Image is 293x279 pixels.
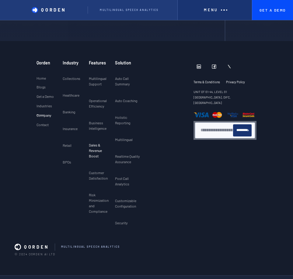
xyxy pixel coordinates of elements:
p: Multilingual [115,137,133,142]
p: Post Call Analytics [115,176,141,187]
a: Retail [63,137,72,154]
p: Industries [37,104,52,108]
p: Healthcare [63,92,79,98]
p: Insurance [63,126,78,131]
p: Holistic Reporting [115,115,141,126]
p: Privacy Policy [226,80,245,84]
a: Terms & Conditions [194,76,226,89]
a: Banking [63,104,75,120]
p: Get A Demo [257,8,288,12]
p: Customer Satisfaction [89,170,110,181]
p: Retail [63,143,72,148]
p: Multilingual Support [89,76,110,87]
a: Contact [37,117,49,128]
a: Get a Demo [37,89,54,100]
h3: Features [89,60,106,65]
p: Contact [37,122,49,127]
p: Banking [63,109,75,115]
a: Post Call Analytics [115,170,141,192]
p: Customizable Configuration [115,198,141,209]
a: Company [37,108,44,115]
p: Realtime Quality Assurance [115,153,141,164]
a: QORDENmULTILINGUAL sPEECH aNALYTICS [15,243,271,251]
a: Auto Call Summary [115,70,141,92]
p: QORDEN [24,244,49,250]
a: Collections [63,70,80,87]
strong: UNIT OT 01-44, LEVEL 01 [GEOGRAPHIC_DATA], DIFC, [GEOGRAPHIC_DATA] [194,90,231,105]
a: BPOs [63,154,71,170]
h3: Solution [115,60,131,65]
p: Auto Coaching [115,98,137,103]
a: Privacy Policy [226,76,245,89]
div: Menu [204,8,218,12]
p: Auto Call Summary [115,76,141,87]
a: Business Intelligence [89,115,110,137]
a: Security [115,215,128,231]
p: Risk Minimization and Compliance [89,192,110,214]
p: Multilingual Speech analytics [100,9,159,12]
p: Get a Demo [37,94,54,98]
a: Risk Minimization and Compliance [89,187,110,220]
p: Operational Efficiency [89,98,110,109]
p: © 2024 Qorden AI LTD [15,253,278,256]
p: Company [37,113,44,117]
a: Insurance [63,120,78,137]
p: Security [115,220,128,226]
p: Blogs [37,85,46,89]
p: Business Intelligence [89,120,110,131]
h3: Industry [63,60,78,65]
a: Auto Coaching [115,92,137,109]
a: Customer Satisfaction [89,164,110,187]
p: Home [37,75,46,81]
a: Industries [37,98,52,109]
p: Sales & Revenue Boost [89,142,110,159]
a: Realtime Quality Assurance [115,148,141,170]
a: Multilingual [115,131,133,148]
form: Newsletter [200,124,252,136]
a: Multilingual Support [89,70,110,92]
h3: Qorden [37,60,50,68]
p: Collections [63,76,80,81]
p: mULTILINGUAL sPEECH aNALYTICS [61,245,120,248]
a: Blogs [37,79,46,91]
a: Customizable Configuration [115,192,141,215]
a: Operational Efficiency [89,92,110,115]
p: Terms & Conditions [194,80,220,84]
a: Sales & Revenue Boost [89,137,110,164]
a: Home [37,70,46,81]
p: QORDEN [41,7,66,12]
a: Healthcare [63,87,79,104]
p: BPOs [63,159,71,165]
a: Holistic Reporting [115,109,141,131]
